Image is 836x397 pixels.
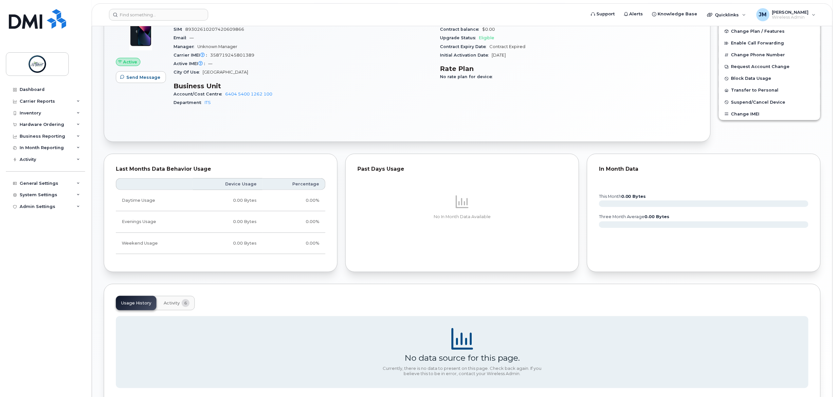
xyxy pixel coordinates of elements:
span: Send Message [126,74,160,80]
tspan: 0.00 Bytes [645,214,670,219]
img: image20231002-3703462-1ig824h.jpeg [121,12,160,51]
span: Activity [164,301,180,306]
span: SIM [173,27,185,32]
td: 0.00% [263,233,325,254]
span: Upgrade Status [440,35,479,40]
span: Knowledge Base [658,11,698,17]
span: [PERSON_NAME] [772,9,809,15]
button: Block Data Usage [719,73,820,84]
span: Suspend/Cancel Device [731,100,786,105]
span: Enable Call Forwarding [731,41,784,46]
span: Active IMEI [173,61,208,66]
div: Currently, there is no data to present on this page. Check back again. If you believe this to be ... [380,366,544,376]
h3: Business Unit [173,82,432,90]
td: 0.00 Bytes [193,190,263,211]
a: ITS [205,100,211,105]
td: Daytime Usage [116,190,193,211]
button: Transfer to Personal [719,84,820,96]
a: 6404 5400 1262 100 [225,92,272,96]
text: this month [599,194,646,199]
td: Weekend Usage [116,233,193,254]
div: Past Days Usage [357,166,567,172]
span: Quicklinks [715,12,739,17]
button: Enable Call Forwarding [719,37,820,49]
span: Contract Expiry Date [440,44,489,49]
span: 89302610207420609866 [185,27,244,32]
a: Knowledge Base [648,8,702,21]
text: three month average [599,214,670,219]
a: Alerts [619,8,648,21]
td: 0.00% [263,211,325,233]
span: Eligible [479,35,494,40]
span: [GEOGRAPHIC_DATA] [203,70,248,75]
span: Alerts [629,11,643,17]
span: 6 [182,299,190,307]
td: 0.00% [263,190,325,211]
span: 358719245801389 [210,53,254,58]
span: Manager [173,44,197,49]
button: Send Message [116,71,166,83]
div: No data source for this page. [405,353,520,363]
div: Jayden Melnychuk [752,8,820,21]
span: Contract Expired [489,44,525,49]
button: Request Account Change [719,61,820,73]
span: $0.00 [482,27,495,32]
th: Device Usage [193,178,263,190]
span: Initial Activation Date [440,53,492,58]
div: In Month Data [599,166,809,172]
span: Contract balance [440,27,482,32]
span: Change Plan / Features [731,29,785,34]
span: Support [596,11,615,17]
span: — [208,61,212,66]
tspan: 0.00 Bytes [621,194,646,199]
div: Last Months Data Behavior Usage [116,166,325,172]
span: City Of Use [173,70,203,75]
button: Change Plan / Features [719,26,820,37]
span: JM [759,11,767,19]
input: Find something... [109,9,208,21]
h3: Rate Plan [440,65,699,73]
td: 0.00 Bytes [193,211,263,233]
span: Wireless Admin [772,15,809,20]
tr: Friday from 6:00pm to Monday 8:00am [116,233,325,254]
button: Change IMEI [719,108,820,120]
th: Percentage [263,178,325,190]
td: Evenings Usage [116,211,193,233]
span: Active [123,59,137,65]
span: Unknown Manager [197,44,237,49]
div: Quicklinks [703,8,751,21]
span: [DATE] [492,53,506,58]
tr: Weekdays from 6:00pm to 8:00am [116,211,325,233]
a: Support [586,8,619,21]
span: Carrier IMEI [173,53,210,58]
span: Department [173,100,205,105]
button: Change Phone Number [719,49,820,61]
span: Email [173,35,190,40]
span: No rate plan for device [440,74,496,79]
td: 0.00 Bytes [193,233,263,254]
span: — [190,35,194,40]
span: Account/Cost Centre [173,92,225,96]
button: Suspend/Cancel Device [719,96,820,108]
p: No In Month Data Available [357,214,567,220]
